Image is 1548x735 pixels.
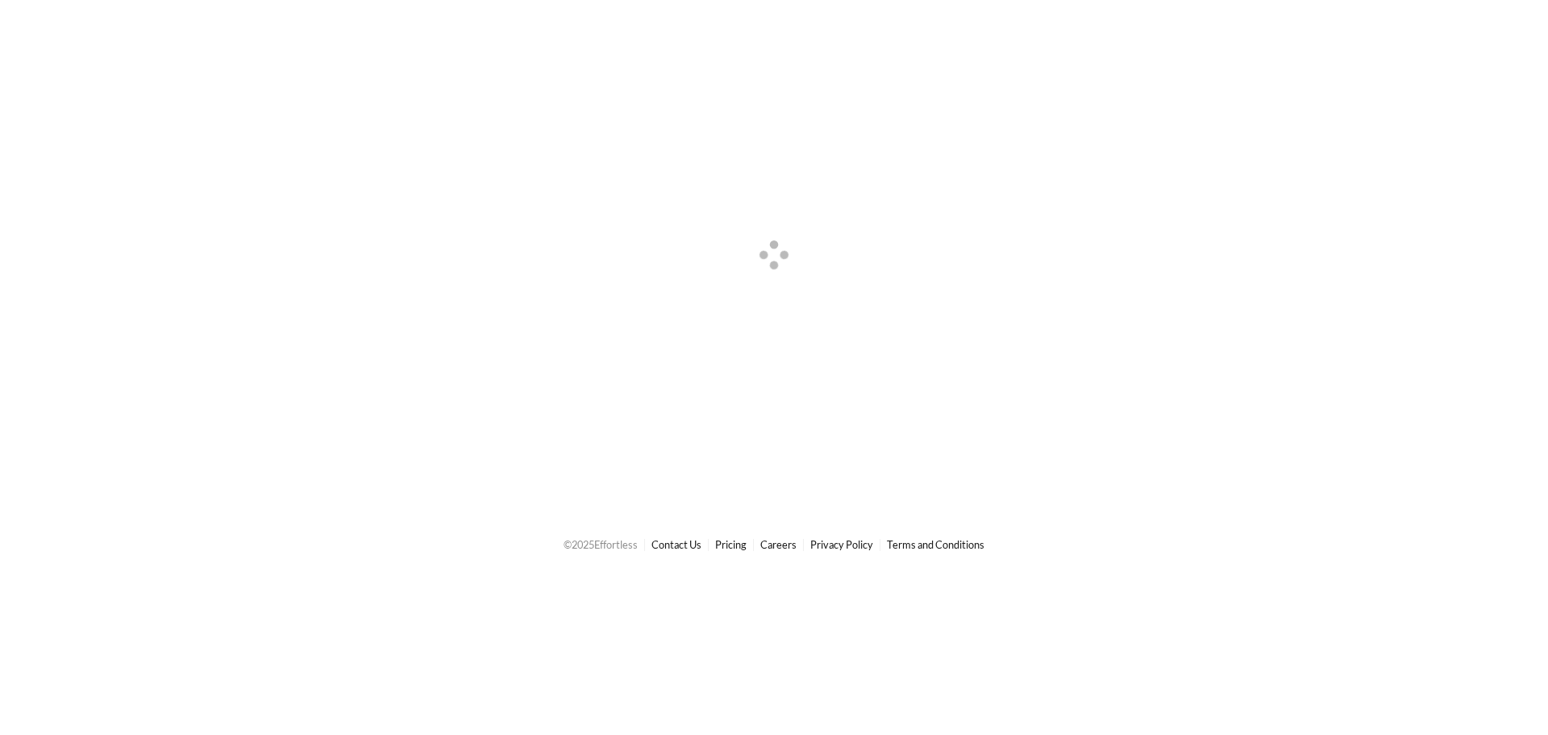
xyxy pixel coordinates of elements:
[887,538,984,551] a: Terms and Conditions
[715,538,747,551] a: Pricing
[651,538,701,551] a: Contact Us
[810,538,873,551] a: Privacy Policy
[564,538,638,551] span: © 2025 Effortless
[760,538,797,551] a: Careers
